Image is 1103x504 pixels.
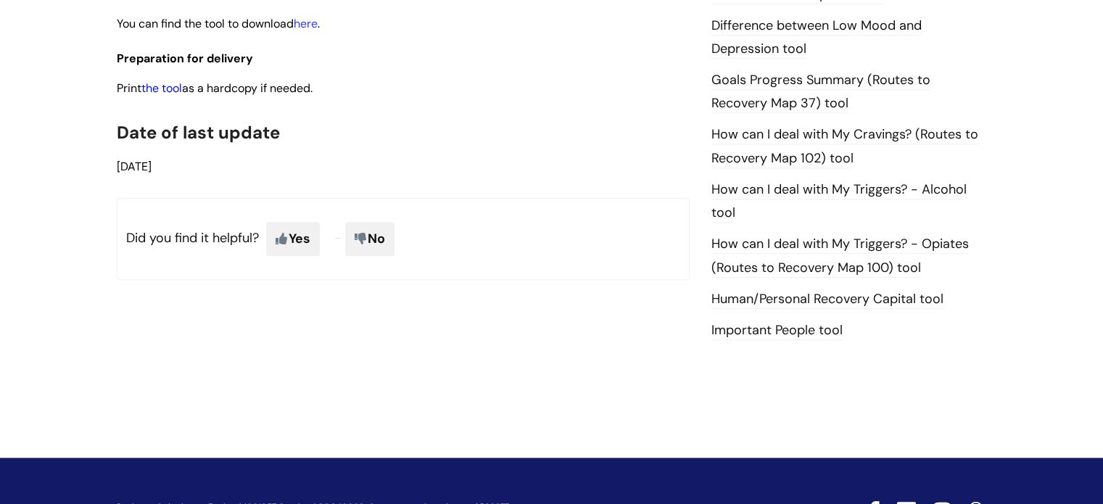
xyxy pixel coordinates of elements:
a: How can I deal with My Triggers? - Opiates (Routes to Recovery Map 100) tool [711,235,969,277]
a: How can I deal with My Cravings? (Routes to Recovery Map 102) tool [711,125,978,168]
span: [DATE] [117,159,152,174]
span: Yes [266,222,320,255]
span: Preparation for delivery [117,51,253,66]
span: Date of last update [117,121,280,144]
span: No [345,222,394,255]
a: here [294,16,318,31]
a: the tool [141,80,182,96]
a: Difference between Low Mood and Depression tool [711,17,922,59]
a: How can I deal with My Triggers? - Alcohol tool [711,181,967,223]
a: Human/Personal Recovery Capital tool [711,290,943,309]
span: You can find the tool to download . [117,16,320,31]
p: Did you find it helpful? [117,198,690,279]
a: Goals Progress Summary (Routes to Recovery Map 37) tool [711,71,930,113]
span: Print as a hardcopy if needed. [117,80,313,96]
a: Important People tool [711,321,843,340]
